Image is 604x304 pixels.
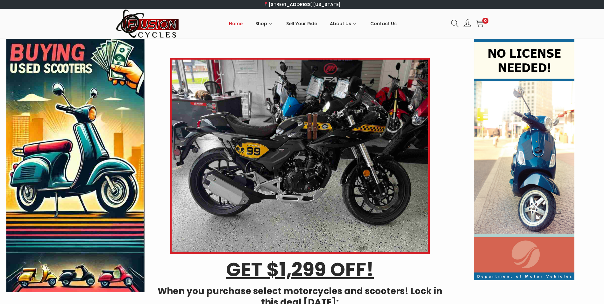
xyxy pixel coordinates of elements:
img: Woostify retina logo [116,9,180,39]
u: GET $1,299 OFF! [226,256,374,283]
span: Sell Your Ride [286,16,317,32]
a: [STREET_ADDRESS][US_STATE] [263,1,341,8]
a: Home [229,9,243,38]
a: Contact Us [370,9,397,38]
img: 📍 [264,2,268,6]
a: About Us [330,9,358,38]
span: Contact Us [370,16,397,32]
span: About Us [330,16,351,32]
span: Shop [255,16,267,32]
span: Home [229,16,243,32]
a: 0 [476,20,484,27]
nav: Primary navigation [180,9,446,38]
a: Shop [255,9,274,38]
a: Sell Your Ride [286,9,317,38]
